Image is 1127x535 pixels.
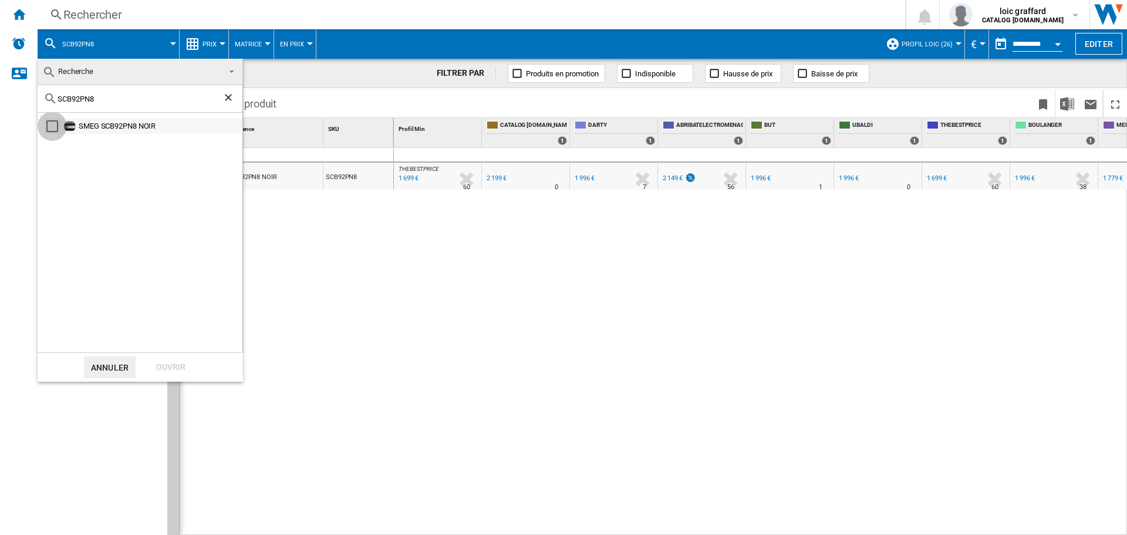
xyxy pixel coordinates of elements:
span: Recherche [58,67,93,76]
img: centre-de-cuisson-5-gaz-smeg-pyrolyse-noir-a.jpg [64,120,76,132]
input: Rechercher dans les références [58,95,222,103]
div: Ouvrir [145,356,197,378]
md-checkbox: Select [46,120,64,132]
ng-md-icon: Effacer la recherche [222,92,237,106]
button: Annuler [84,356,136,378]
div: SMEG SCB92PN8 NOIR [79,120,241,132]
